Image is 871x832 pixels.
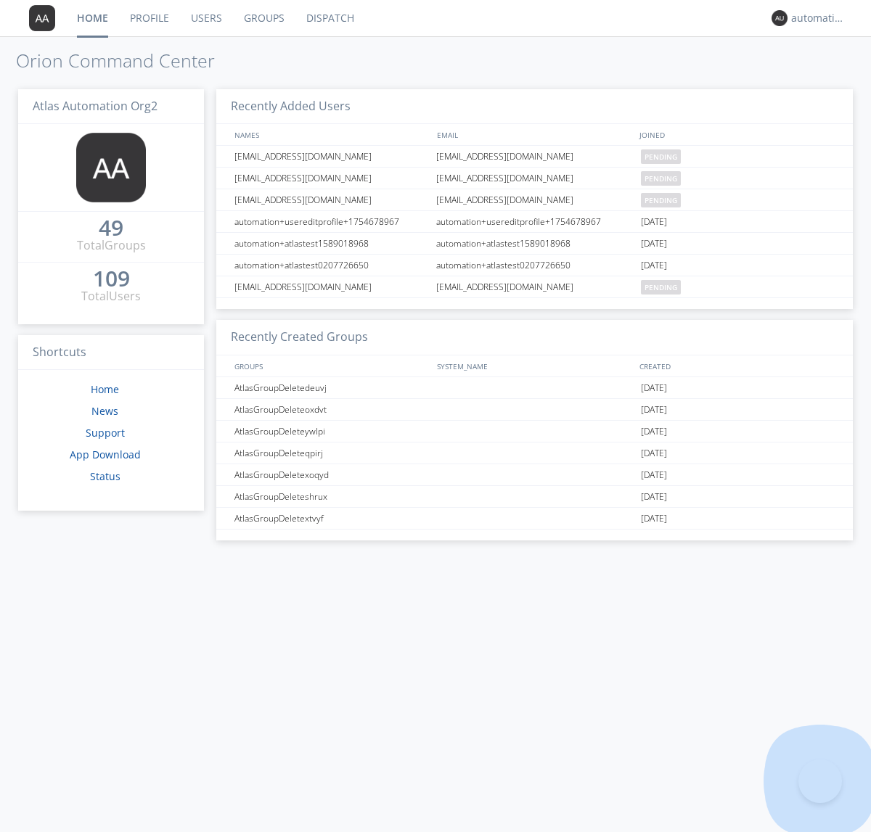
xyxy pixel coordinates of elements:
a: AtlasGroupDeleteoxdvt[DATE] [216,399,853,421]
div: automation+atlas0003+org2 [791,11,846,25]
div: automation+atlastest1589018968 [231,233,432,254]
div: Total Groups [77,237,146,254]
span: [DATE] [641,255,667,276]
div: 109 [93,271,130,286]
div: 49 [99,221,123,235]
h3: Recently Created Groups [216,320,853,355]
a: Home [91,382,119,396]
div: JOINED [636,124,839,145]
div: automation+atlastest0207726650 [433,255,637,276]
div: NAMES [231,124,430,145]
div: EMAIL [433,124,636,145]
div: CREATED [636,355,839,376]
a: Status [90,469,120,483]
div: AtlasGroupDeletexoqyd [231,464,432,485]
div: [EMAIL_ADDRESS][DOMAIN_NAME] [433,276,637,297]
img: 373638.png [76,133,146,202]
a: 109 [93,271,130,288]
span: pending [641,193,681,207]
a: AtlasGroupDeletedeuvj[DATE] [216,377,853,399]
span: [DATE] [641,421,667,442]
span: pending [641,149,681,164]
span: [DATE] [641,399,667,421]
a: AtlasGroupDeletexoqyd[DATE] [216,464,853,486]
div: Total Users [81,288,141,305]
div: automation+usereditprofile+1754678967 [433,211,637,232]
div: AtlasGroupDeletextvyf [231,508,432,529]
a: [EMAIL_ADDRESS][DOMAIN_NAME][EMAIL_ADDRESS][DOMAIN_NAME]pending [216,146,853,168]
span: [DATE] [641,211,667,233]
a: AtlasGroupDeleteshrux[DATE] [216,486,853,508]
a: [EMAIL_ADDRESS][DOMAIN_NAME][EMAIL_ADDRESS][DOMAIN_NAME]pending [216,276,853,298]
div: [EMAIL_ADDRESS][DOMAIN_NAME] [231,189,432,210]
img: 373638.png [772,10,788,26]
span: [DATE] [641,464,667,486]
div: [EMAIL_ADDRESS][DOMAIN_NAME] [231,146,432,167]
div: [EMAIL_ADDRESS][DOMAIN_NAME] [433,189,637,210]
div: SYSTEM_NAME [433,355,636,376]
div: automation+atlastest0207726650 [231,255,432,276]
div: [EMAIL_ADDRESS][DOMAIN_NAME] [231,276,432,297]
a: News [91,404,118,418]
div: AtlasGroupDeleteqpirj [231,442,432,464]
h3: Recently Added Users [216,89,853,125]
img: 373638.png [29,5,55,31]
span: pending [641,171,681,186]
a: automation+usereditprofile+1754678967automation+usereditprofile+1754678967[DATE] [216,211,853,233]
div: AtlasGroupDeletedeuvj [231,377,432,398]
div: automation+usereditprofile+1754678967 [231,211,432,232]
div: AtlasGroupDeleteshrux [231,486,432,507]
span: [DATE] [641,377,667,399]
span: [DATE] [641,486,667,508]
a: automation+atlastest1589018968automation+atlastest1589018968[DATE] [216,233,853,255]
div: [EMAIL_ADDRESS][DOMAIN_NAME] [231,168,432,189]
a: Support [86,426,125,440]
a: AtlasGroupDeleteywlpi[DATE] [216,421,853,442]
div: [EMAIL_ADDRESS][DOMAIN_NAME] [433,168,637,189]
a: AtlasGroupDeleteqpirj[DATE] [216,442,853,464]
div: automation+atlastest1589018968 [433,233,637,254]
span: [DATE] [641,442,667,464]
span: Atlas Automation Org2 [33,98,158,114]
div: [EMAIL_ADDRESS][DOMAIN_NAME] [433,146,637,167]
span: [DATE] [641,508,667,530]
div: AtlasGroupDeleteoxdvt [231,399,432,420]
a: AtlasGroupDeletextvyf[DATE] [216,508,853,530]
iframe: Toggle Customer Support [798,759,842,803]
a: App Download [70,448,141,461]
a: [EMAIL_ADDRESS][DOMAIN_NAME][EMAIL_ADDRESS][DOMAIN_NAME]pending [216,168,853,189]
a: [EMAIL_ADDRESS][DOMAIN_NAME][EMAIL_ADDRESS][DOMAIN_NAME]pending [216,189,853,211]
div: AtlasGroupDeleteywlpi [231,421,432,442]
a: automation+atlastest0207726650automation+atlastest0207726650[DATE] [216,255,853,276]
div: GROUPS [231,355,430,376]
span: [DATE] [641,233,667,255]
h3: Shortcuts [18,335,204,371]
span: pending [641,280,681,295]
a: 49 [99,221,123,237]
